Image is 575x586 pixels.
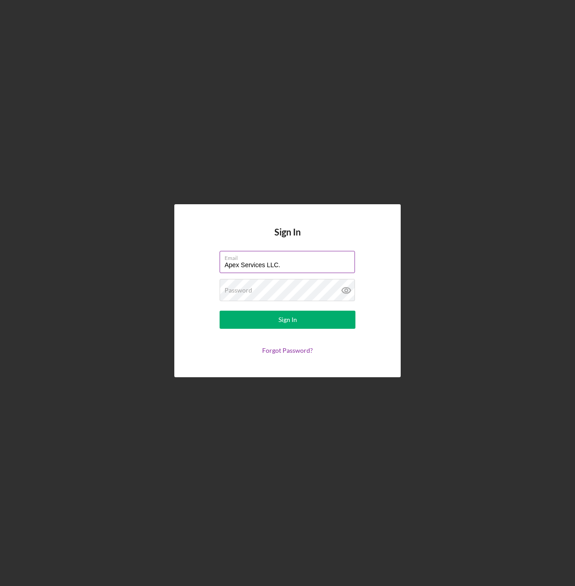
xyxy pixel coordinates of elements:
div: Sign In [278,311,297,329]
h4: Sign In [274,227,301,251]
a: Forgot Password? [262,346,313,354]
label: Password [225,287,252,294]
label: Email [225,251,355,261]
button: Sign In [220,311,355,329]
